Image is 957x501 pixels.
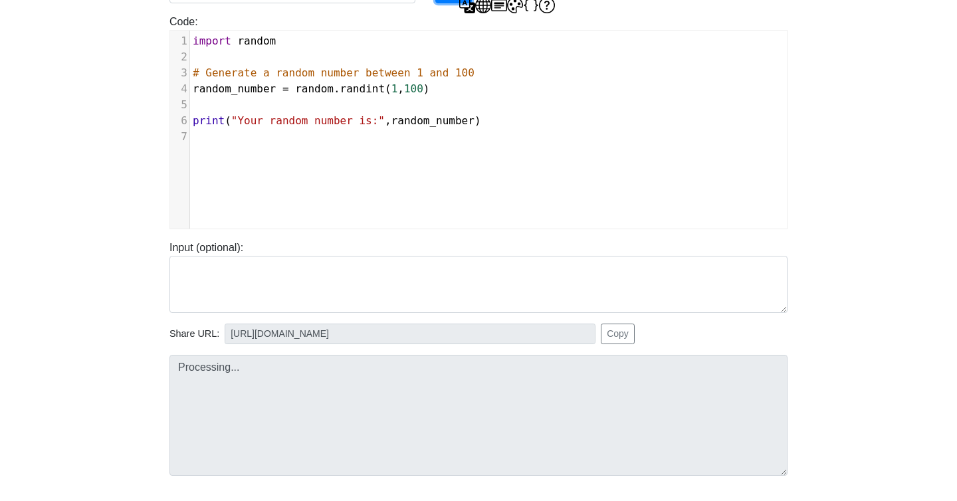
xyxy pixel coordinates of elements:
[159,14,797,229] div: Code:
[295,82,334,95] span: random
[170,33,189,49] div: 1
[170,81,189,97] div: 4
[391,82,398,95] span: 1
[193,82,276,95] span: random_number
[170,97,189,113] div: 5
[601,324,635,344] button: Copy
[225,324,595,344] input: No share available yet
[170,65,189,81] div: 3
[170,129,189,145] div: 7
[404,82,423,95] span: 100
[237,35,276,47] span: random
[193,66,475,79] span: # Generate a random number between 1 and 100
[231,114,385,127] span: "Your random number is:"
[159,240,797,313] div: Input (optional):
[282,82,289,95] span: =
[193,114,481,127] span: ( , )
[193,82,430,95] span: . ( , )
[170,49,189,65] div: 2
[170,113,189,129] div: 6
[340,82,385,95] span: randint
[169,327,219,342] span: Share URL:
[391,114,475,127] span: random_number
[193,35,231,47] span: import
[193,114,225,127] span: print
